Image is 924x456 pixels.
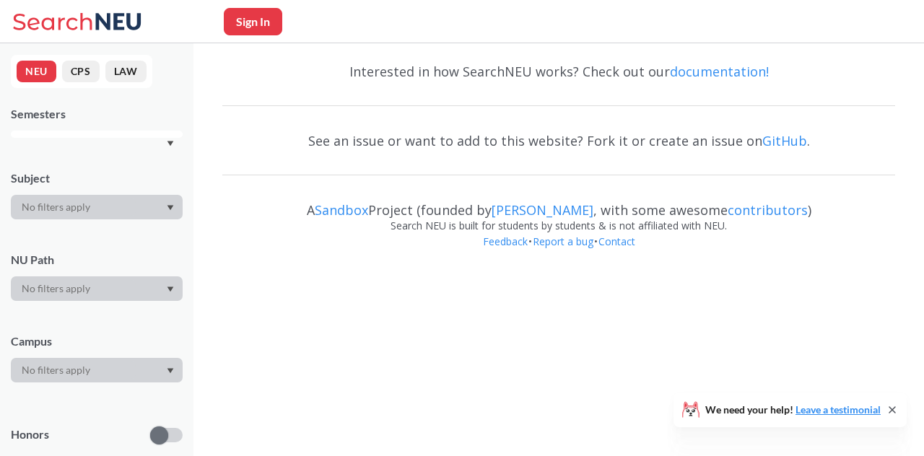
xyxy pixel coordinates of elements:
[62,61,100,82] button: CPS
[11,252,183,268] div: NU Path
[11,358,183,382] div: Dropdown arrow
[167,368,174,374] svg: Dropdown arrow
[482,234,528,248] a: Feedback
[222,120,895,162] div: See an issue or want to add to this website? Fork it or create an issue on .
[224,8,282,35] button: Sign In
[670,63,769,80] a: documentation!
[11,426,49,443] p: Honors
[492,201,593,219] a: [PERSON_NAME]
[598,234,636,248] a: Contact
[728,201,808,219] a: contributors
[315,201,368,219] a: Sandbox
[222,51,895,92] div: Interested in how SearchNEU works? Check out our
[222,218,895,234] div: Search NEU is built for students by students & is not affiliated with NEU.
[167,205,174,211] svg: Dropdown arrow
[11,170,183,186] div: Subject
[17,61,56,82] button: NEU
[11,276,183,301] div: Dropdown arrow
[532,234,594,248] a: Report a bug
[796,403,881,416] a: Leave a testimonial
[762,132,807,149] a: GitHub
[11,106,183,122] div: Semesters
[167,286,174,292] svg: Dropdown arrow
[11,333,183,349] div: Campus
[105,61,147,82] button: LAW
[167,141,174,146] svg: Dropdown arrow
[705,405,881,415] span: We need your help!
[222,234,895,271] div: • •
[222,189,895,218] div: A Project (founded by , with some awesome )
[11,195,183,219] div: Dropdown arrow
